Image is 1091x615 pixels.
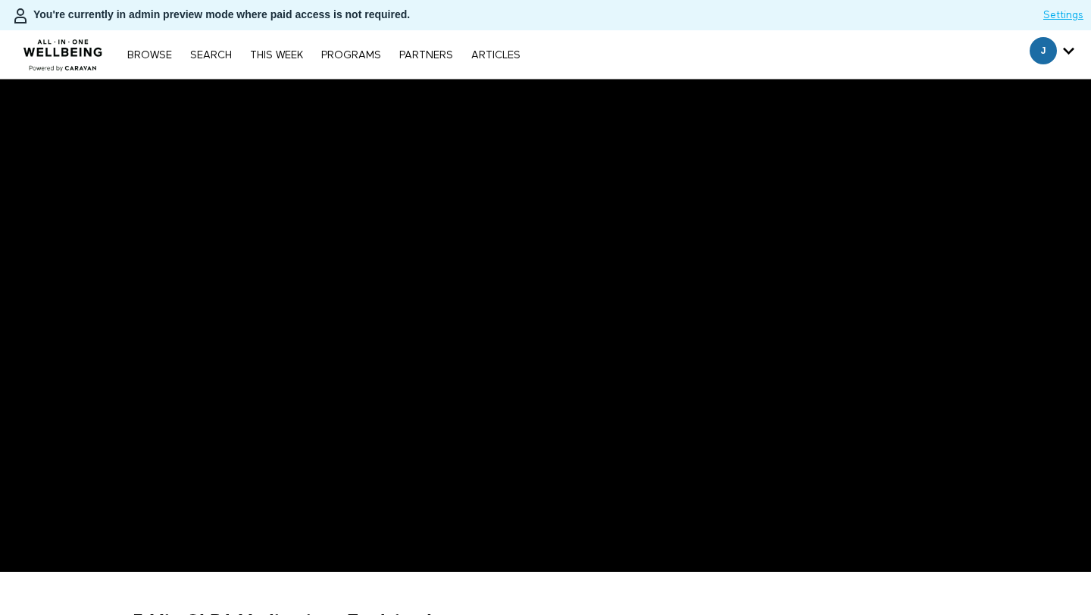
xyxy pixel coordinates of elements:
[1018,30,1086,79] div: Secondary
[183,50,239,61] a: Search
[392,50,461,61] a: PARTNERS
[314,50,389,61] a: PROGRAMS
[464,50,528,61] a: ARTICLES
[242,50,311,61] a: THIS WEEK
[11,7,30,25] img: person-bdfc0eaa9744423c596e6e1c01710c89950b1dff7c83b5d61d716cfd8139584f.svg
[17,28,109,73] img: CARAVAN
[120,50,180,61] a: Browse
[1043,8,1083,23] a: Settings
[120,47,527,62] nav: Primary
